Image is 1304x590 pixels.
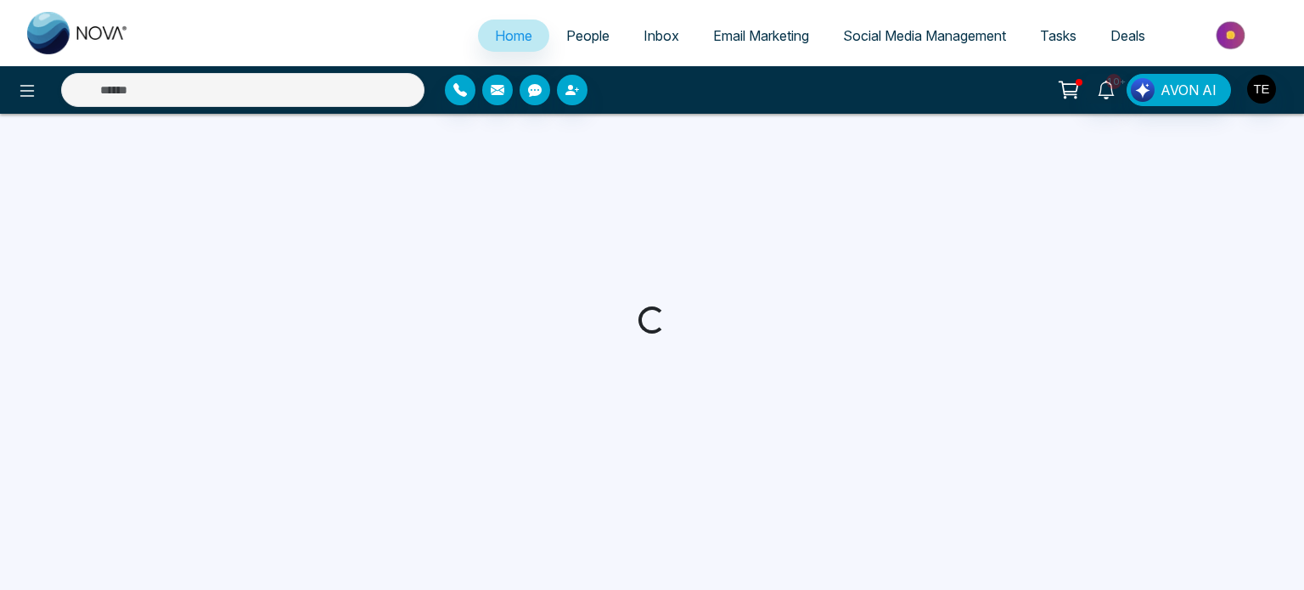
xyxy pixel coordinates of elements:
a: Tasks [1023,20,1093,52]
a: Deals [1093,20,1162,52]
a: People [549,20,627,52]
span: Deals [1110,27,1145,44]
button: AVON AI [1127,74,1231,106]
span: Social Media Management [843,27,1006,44]
span: People [566,27,610,44]
a: Social Media Management [826,20,1023,52]
img: Market-place.gif [1171,16,1294,54]
span: AVON AI [1161,80,1217,100]
a: 10+ [1086,74,1127,104]
img: Nova CRM Logo [27,12,129,54]
span: Inbox [644,27,679,44]
a: Home [478,20,549,52]
span: 10+ [1106,74,1121,89]
a: Inbox [627,20,696,52]
img: Lead Flow [1131,78,1155,102]
span: Tasks [1040,27,1076,44]
span: Home [495,27,532,44]
img: User Avatar [1247,75,1276,104]
span: Email Marketing [713,27,809,44]
a: Email Marketing [696,20,826,52]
